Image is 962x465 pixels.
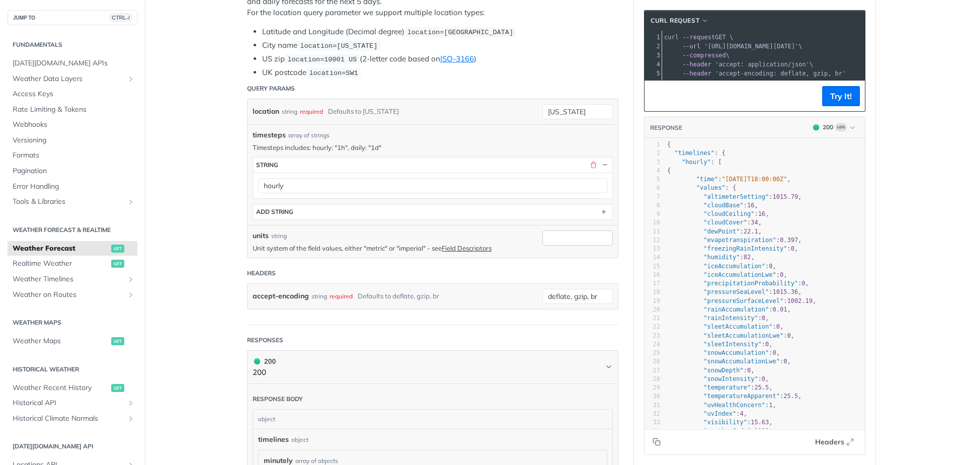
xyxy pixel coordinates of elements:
[8,179,137,194] a: Error Handling
[645,410,660,418] div: 32
[667,341,773,348] span: : ,
[682,61,711,68] span: --header
[8,411,137,426] a: Historical Climate NormalsShow subpages for Historical Climate Normals
[8,164,137,179] a: Pagination
[762,375,765,382] span: 0
[645,279,660,288] div: 17
[682,43,700,50] span: --url
[776,323,780,330] span: 0
[13,197,124,207] span: Tools & Libraries
[667,393,801,400] span: : ,
[8,396,137,411] a: Historical APIShow subpages for Historical API
[703,323,772,330] span: "sleetAccumulation"
[667,349,780,356] span: : ,
[645,375,660,383] div: 28
[769,263,772,270] span: 0
[696,176,718,183] span: "time"
[8,10,137,25] button: JUMP TOCTRL-/
[328,104,399,119] div: Defaults to [US_STATE]
[664,34,679,41] span: curl
[801,280,805,287] span: 0
[645,201,660,210] div: 8
[645,305,660,314] div: 20
[407,29,513,36] span: location=[GEOGRAPHIC_DATA]
[271,231,287,241] div: string
[440,54,474,63] a: ISO-3166
[645,314,660,323] div: 21
[773,349,776,356] span: 0
[13,74,124,84] span: Weather Data Layers
[703,271,776,278] span: "iceAccumulationLwe"
[13,290,124,300] span: Weather on Routes
[13,259,109,269] span: Realtime Weather
[667,358,791,365] span: : ,
[645,193,660,201] div: 7
[330,289,353,303] div: required
[703,332,783,339] span: "sleetAccumulationLwe"
[703,245,787,252] span: "freezingRainIntensity"
[744,228,758,235] span: 22.1
[703,349,769,356] span: "snowAccumulation"
[667,184,736,191] span: : {
[127,415,135,423] button: Show subpages for Historical Climate Normals
[667,375,769,382] span: : ,
[703,427,751,434] span: "weatherCode"
[791,245,794,252] span: 0
[703,280,798,287] span: "precipitationProbability"
[783,358,787,365] span: 0
[721,176,787,183] span: "[DATE]T18:00:00Z"
[703,419,747,426] span: "visibility"
[754,427,769,434] span: 1100
[682,34,715,41] span: --request
[667,384,773,391] span: : ,
[645,383,660,392] div: 29
[703,210,754,217] span: "cloudCeiling"
[8,272,137,287] a: Weather TimelinesShow subpages for Weather Timelines
[664,43,803,50] span: \
[111,245,124,253] span: get
[13,414,124,424] span: Historical Climate Normals
[262,53,618,65] li: US zip (2-letter code based on )
[253,356,276,367] div: 200
[751,219,758,226] span: 34
[667,149,726,157] span: : {
[703,358,780,365] span: "snowAccumulationLwe"
[823,123,833,132] div: 200
[703,202,743,209] span: "cloudBase"
[253,204,612,219] button: ADD string
[747,367,751,374] span: 0
[696,184,726,191] span: "values"
[651,16,699,25] span: cURL Request
[254,358,260,364] span: 200
[780,237,798,244] span: 0.397
[667,141,671,148] span: {
[682,159,711,166] span: "hourly"
[13,274,124,284] span: Weather Timelines
[645,227,660,236] div: 11
[647,16,712,26] button: cURL Request
[8,442,137,451] h2: [DATE][DOMAIN_NAME] API
[703,341,762,348] span: "sleetIntensity"
[808,122,860,132] button: 200200Log
[765,341,769,348] span: 0
[703,306,769,313] span: "rainAccumulation"
[127,291,135,299] button: Show subpages for Weather on Routes
[667,332,794,339] span: : ,
[664,61,813,68] span: \
[8,148,137,163] a: Formats
[253,104,279,119] label: location
[645,271,660,279] div: 16
[13,336,109,346] span: Weather Maps
[8,71,137,87] a: Weather Data LayersShow subpages for Weather Data Layers
[667,193,801,200] span: : ,
[703,393,780,400] span: "temperatureApparent"
[715,61,810,68] span: 'accept: application/json'
[667,159,721,166] span: : [
[810,434,860,449] button: Headers
[754,384,769,391] span: 25.5
[253,367,276,378] p: 200
[704,43,798,50] span: '[URL][DOMAIN_NAME][DATE]'
[253,289,309,303] label: accept-encoding
[282,104,297,119] div: string
[291,435,308,444] div: object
